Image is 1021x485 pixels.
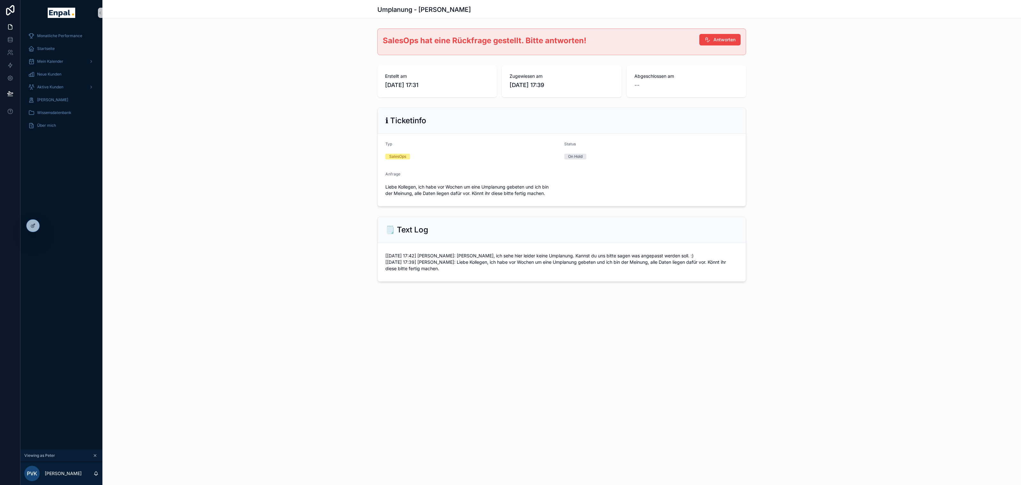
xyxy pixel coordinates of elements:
span: Antworten [713,36,736,43]
span: [PERSON_NAME] [37,97,68,102]
div: scrollable content [20,26,102,140]
span: Typ [385,141,392,146]
span: Wissensdatenbank [37,110,71,115]
span: Neue Kunden [37,72,61,77]
button: Antworten [699,34,741,45]
div: ## SalesOps hat eine Rückfrage gestellt. Bitte antworten! [383,35,694,46]
a: Über mich [24,120,99,131]
span: Liebe Kollegen, ich habe vor Wochen um eine Umplanung gebeten und ich bin der Meinung, alle Daten... [385,184,559,197]
span: Startseite [37,46,55,51]
img: App logo [48,8,75,18]
a: [PERSON_NAME] [24,94,99,106]
span: Viewing as Peter [24,453,55,458]
h2: 🗒 Text Log [385,225,428,235]
span: Monatliche Performance [37,33,82,38]
a: Wissensdatenbank [24,107,99,118]
span: [DATE] 17:39 [510,81,614,90]
a: Neue Kunden [24,69,99,80]
span: Erstellt am [385,73,489,79]
a: Monatliche Performance [24,30,99,42]
span: Abgeschlossen am [634,73,738,79]
span: Anfrage [385,172,400,176]
h2: ℹ Ticketinfo [385,116,426,126]
span: [DATE] 17:31 [385,81,489,90]
a: Aktive Kunden [24,81,99,93]
span: Zugewiesen am [510,73,614,79]
p: [PERSON_NAME] [45,470,82,477]
span: PvK [27,470,37,477]
span: Aktive Kunden [37,85,63,90]
div: SalesOps [389,154,406,159]
a: Mein Kalender [24,56,99,67]
span: Status [564,141,576,146]
h1: Umplanung - [PERSON_NAME] [377,5,471,14]
h2: SalesOps hat eine Rückfrage gestellt. Bitte antworten! [383,35,694,46]
span: -- [634,81,639,90]
span: Über mich [37,123,56,128]
span: [[DATE] 17:42] [PERSON_NAME]: [PERSON_NAME], ich sehe hier leider keine Umplanung. Kannst du uns ... [385,253,738,272]
div: On Hold [568,154,583,159]
a: Startseite [24,43,99,54]
span: Mein Kalender [37,59,63,64]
